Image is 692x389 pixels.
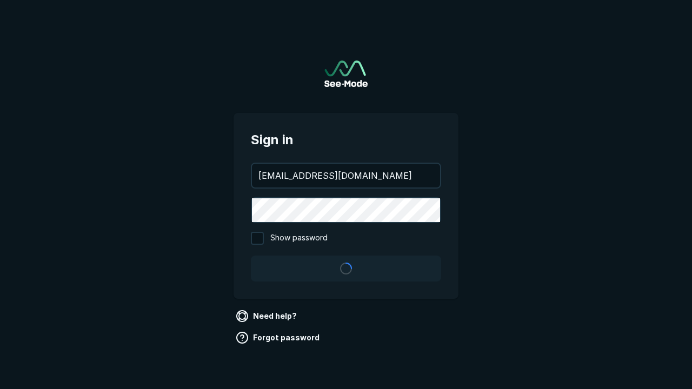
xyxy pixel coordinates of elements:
a: Need help? [234,307,301,325]
span: Show password [270,232,328,245]
a: Forgot password [234,329,324,346]
a: Go to sign in [324,61,368,87]
img: See-Mode Logo [324,61,368,87]
span: Sign in [251,130,441,150]
input: your@email.com [252,164,440,187]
